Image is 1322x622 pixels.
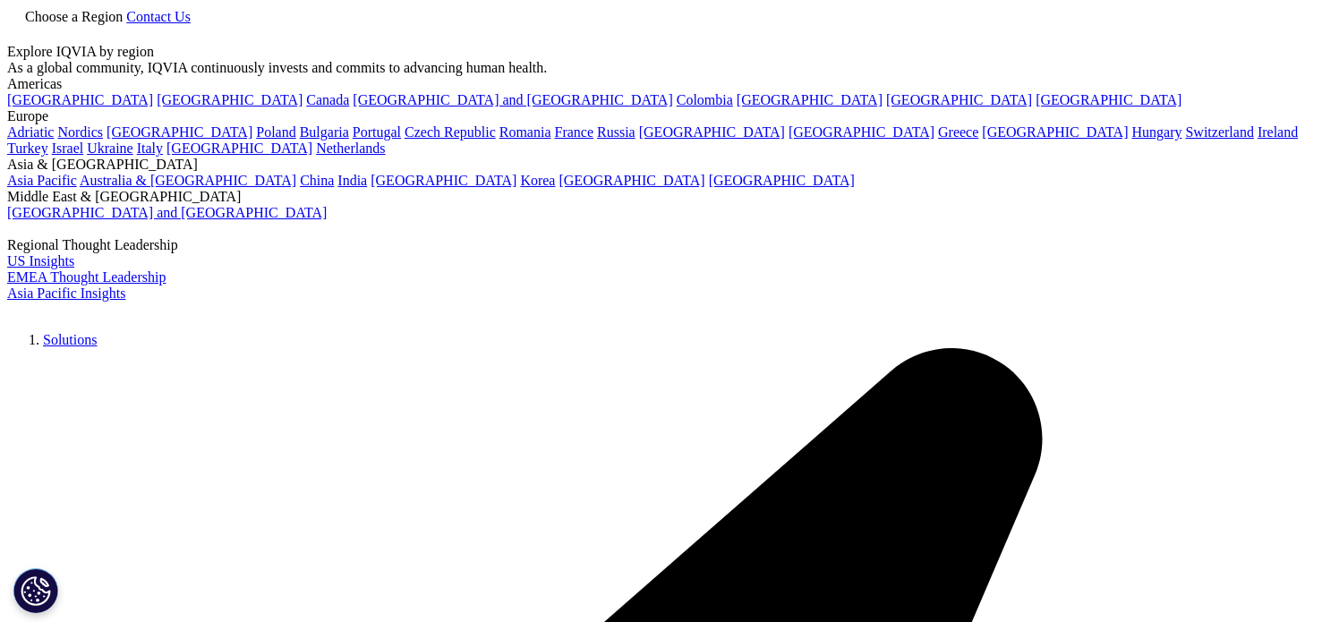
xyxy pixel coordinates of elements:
div: Americas [7,76,1315,92]
a: Poland [256,124,295,140]
a: France [555,124,594,140]
a: Czech Republic [405,124,496,140]
a: [GEOGRAPHIC_DATA] [789,124,934,140]
a: [GEOGRAPHIC_DATA] [639,124,785,140]
button: Cookies Settings [13,568,58,613]
a: Bulgaria [300,124,349,140]
div: Europe [7,108,1315,124]
a: Turkey [7,141,48,156]
a: Asia Pacific [7,173,77,188]
a: [GEOGRAPHIC_DATA] [7,92,153,107]
a: Greece [938,124,978,140]
a: China [300,173,334,188]
a: US Insights [7,253,74,268]
div: Regional Thought Leadership [7,237,1315,253]
a: [GEOGRAPHIC_DATA] [559,173,704,188]
a: Nordics [57,124,103,140]
a: [GEOGRAPHIC_DATA] [886,92,1032,107]
a: [GEOGRAPHIC_DATA] [107,124,252,140]
a: [GEOGRAPHIC_DATA] [166,141,312,156]
a: Korea [520,173,555,188]
span: Choose a Region [25,9,123,24]
a: Netherlands [316,141,385,156]
a: [GEOGRAPHIC_DATA] [157,92,303,107]
a: Canada [306,92,349,107]
a: Hungary [1131,124,1181,140]
a: Portugal [353,124,401,140]
a: Solutions [43,332,97,347]
a: Australia & [GEOGRAPHIC_DATA] [80,173,296,188]
a: [GEOGRAPHIC_DATA] [1036,92,1181,107]
a: [GEOGRAPHIC_DATA] [709,173,855,188]
a: Colombia [677,92,733,107]
a: [GEOGRAPHIC_DATA] [737,92,883,107]
a: Ukraine [87,141,133,156]
a: Switzerland [1185,124,1253,140]
div: Explore IQVIA by region [7,44,1315,60]
a: Italy [137,141,163,156]
div: As a global community, IQVIA continuously invests and commits to advancing human health. [7,60,1315,76]
a: Contact Us [126,9,191,24]
a: [GEOGRAPHIC_DATA] [371,173,516,188]
a: Asia Pacific Insights [7,285,125,301]
a: [GEOGRAPHIC_DATA] [982,124,1128,140]
a: Israel [52,141,84,156]
a: Adriatic [7,124,54,140]
a: Russia [597,124,635,140]
a: [GEOGRAPHIC_DATA] and [GEOGRAPHIC_DATA] [7,205,327,220]
div: Asia & [GEOGRAPHIC_DATA] [7,157,1315,173]
div: Middle East & [GEOGRAPHIC_DATA] [7,189,1315,205]
a: Ireland [1258,124,1298,140]
a: EMEA Thought Leadership [7,269,166,285]
a: Romania [499,124,551,140]
a: [GEOGRAPHIC_DATA] and [GEOGRAPHIC_DATA] [353,92,672,107]
a: India [337,173,367,188]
